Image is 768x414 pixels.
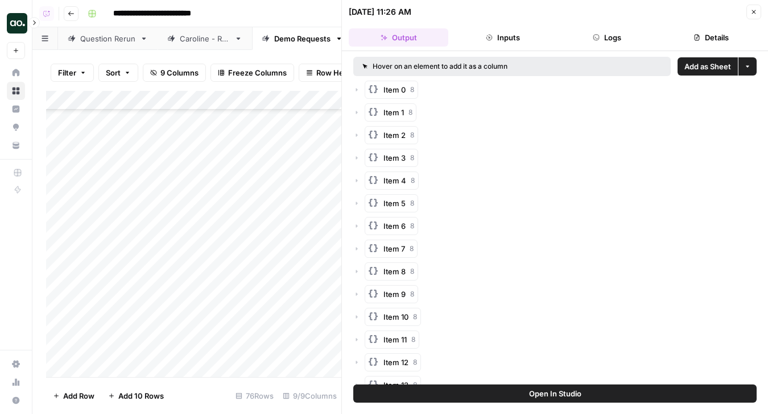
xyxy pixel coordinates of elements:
[383,220,406,232] span: Item 6
[365,376,421,394] button: Item 138
[529,388,581,399] span: Open In Studio
[662,28,761,47] button: Details
[106,67,121,78] span: Sort
[365,285,418,303] button: Item 98
[413,312,417,322] span: 8
[160,67,199,78] span: 9 Columns
[365,240,418,258] button: Item 78
[228,67,287,78] span: Freeze Columns
[353,384,757,403] button: Open In Studio
[63,390,94,402] span: Add Row
[383,288,406,300] span: Item 9
[180,33,230,44] div: Caroline - Run
[278,387,341,405] div: 9/9 Columns
[80,33,135,44] div: Question Rerun
[365,308,421,326] button: Item 108
[383,175,406,186] span: Item 4
[365,81,418,99] button: Item 08
[365,262,418,281] button: Item 88
[383,357,408,368] span: Item 12
[383,84,406,95] span: Item 0
[411,175,415,186] span: 8
[58,27,158,50] a: Question Rerun
[7,9,25,37] button: Workspace: Dillon Test
[7,82,25,100] a: Browse
[98,64,138,82] button: Sort
[383,243,405,254] span: Item 7
[410,244,414,254] span: 8
[383,311,408,323] span: Item 10
[383,198,406,209] span: Item 5
[383,266,406,277] span: Item 8
[410,266,414,277] span: 8
[365,353,421,371] button: Item 128
[453,28,552,47] button: Inputs
[118,390,164,402] span: Add 10 Rows
[7,100,25,118] a: Insights
[365,217,418,235] button: Item 68
[410,130,414,140] span: 8
[413,357,417,367] span: 8
[7,136,25,154] a: Your Data
[252,27,353,50] a: Demo Requests
[7,355,25,373] a: Settings
[410,221,414,231] span: 8
[410,289,414,299] span: 8
[408,107,412,118] span: 8
[410,85,414,95] span: 8
[362,61,585,72] div: Hover on an element to add it as a column
[410,198,414,208] span: 8
[383,334,407,345] span: Item 11
[365,126,418,144] button: Item 28
[7,13,27,34] img: Dillon Test Logo
[365,172,419,190] button: Item 48
[58,67,76,78] span: Filter
[365,149,418,167] button: Item 38
[684,61,731,72] span: Add as Sheet
[51,64,94,82] button: Filter
[274,33,331,44] div: Demo Requests
[158,27,252,50] a: Caroline - Run
[349,28,448,47] button: Output
[383,129,406,141] span: Item 2
[410,153,414,163] span: 8
[678,57,738,76] button: Add as Sheet
[299,64,365,82] button: Row Height
[411,334,415,345] span: 8
[349,6,411,18] div: [DATE] 11:26 AM
[143,64,206,82] button: 9 Columns
[413,380,417,390] span: 8
[210,64,294,82] button: Freeze Columns
[365,331,419,349] button: Item 118
[7,118,25,136] a: Opportunities
[7,64,25,82] a: Home
[365,103,416,122] button: Item 18
[101,387,171,405] button: Add 10 Rows
[46,387,101,405] button: Add Row
[383,379,408,391] span: Item 13
[558,28,657,47] button: Logs
[7,391,25,409] button: Help + Support
[231,387,278,405] div: 76 Rows
[383,107,404,118] span: Item 1
[7,373,25,391] a: Usage
[316,67,357,78] span: Row Height
[383,152,406,164] span: Item 3
[365,194,418,212] button: Item 58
